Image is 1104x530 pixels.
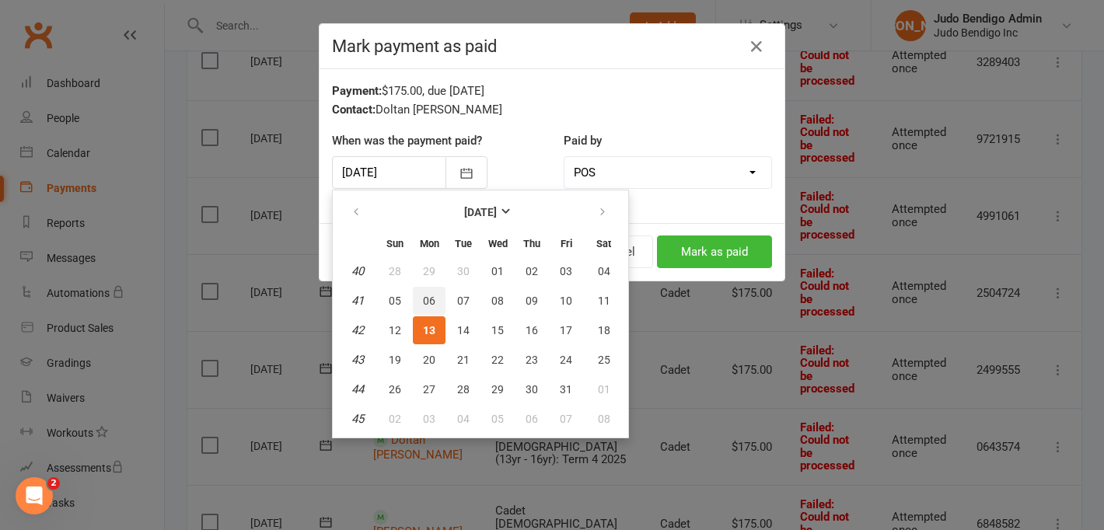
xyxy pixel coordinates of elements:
span: 06 [423,295,435,307]
button: 09 [515,287,548,315]
span: 14 [457,324,470,336]
button: 17 [550,316,582,344]
span: 07 [457,295,470,307]
button: 12 [379,316,411,344]
button: 23 [515,346,548,374]
em: 43 [351,353,364,367]
button: 11 [584,287,624,315]
span: 28 [389,265,401,277]
span: 23 [526,354,538,366]
button: 10 [550,287,582,315]
h4: Mark payment as paid [332,37,772,56]
span: 29 [491,383,504,396]
button: 31 [550,375,582,403]
small: Tuesday [455,238,472,249]
em: 44 [351,382,364,396]
small: Friday [561,238,572,249]
span: 08 [491,295,504,307]
span: 06 [526,413,538,425]
label: When was the payment paid? [332,131,482,150]
button: 03 [413,405,445,433]
button: 25 [584,346,624,374]
span: 12 [389,324,401,336]
span: 24 [560,354,572,366]
span: 09 [526,295,538,307]
button: 21 [447,346,480,374]
button: 03 [550,257,582,285]
em: 40 [351,264,364,278]
small: Thursday [523,238,540,249]
button: 26 [379,375,411,403]
span: 28 [457,383,470,396]
span: 01 [598,383,610,396]
button: 29 [413,257,445,285]
span: 04 [598,265,610,277]
span: 2 [47,477,60,490]
strong: Contact: [332,103,376,117]
span: 05 [389,295,401,307]
small: Monday [420,238,439,249]
button: 13 [413,316,445,344]
iframe: Intercom live chat [16,477,53,514]
button: 08 [481,287,514,315]
span: 10 [560,295,572,307]
span: 04 [457,413,470,425]
em: 42 [351,323,364,337]
span: 22 [491,354,504,366]
span: 20 [423,354,435,366]
button: 24 [550,346,582,374]
em: 41 [351,294,364,308]
button: 22 [481,346,514,374]
span: 17 [560,324,572,336]
button: 14 [447,316,480,344]
em: 45 [351,412,364,426]
span: 08 [598,413,610,425]
button: 05 [481,405,514,433]
button: 02 [379,405,411,433]
div: Doltan [PERSON_NAME] [332,100,772,119]
button: 30 [515,375,548,403]
span: 19 [389,354,401,366]
button: 30 [447,257,480,285]
strong: Payment: [332,84,382,98]
button: 07 [447,287,480,315]
button: 15 [481,316,514,344]
div: $175.00, due [DATE] [332,82,772,100]
span: 02 [526,265,538,277]
button: 08 [584,405,624,433]
label: Paid by [564,131,602,150]
button: 27 [413,375,445,403]
button: 06 [413,287,445,315]
span: 27 [423,383,435,396]
span: 31 [560,383,572,396]
button: 06 [515,405,548,433]
span: 02 [389,413,401,425]
span: 13 [423,324,435,336]
span: 18 [598,324,610,336]
button: 28 [379,257,411,285]
button: 28 [447,375,480,403]
button: 18 [584,316,624,344]
button: 04 [584,257,624,285]
span: 03 [560,265,572,277]
span: 15 [491,324,504,336]
span: 16 [526,324,538,336]
span: 03 [423,413,435,425]
span: 30 [457,265,470,277]
button: 02 [515,257,548,285]
strong: [DATE] [464,206,497,218]
small: Wednesday [488,238,508,249]
button: 20 [413,346,445,374]
button: 19 [379,346,411,374]
span: 11 [598,295,610,307]
button: 07 [550,405,582,433]
button: 01 [584,375,624,403]
button: 29 [481,375,514,403]
button: 05 [379,287,411,315]
small: Saturday [596,238,611,249]
button: 04 [447,405,480,433]
small: Sunday [386,238,404,249]
span: 05 [491,413,504,425]
button: 16 [515,316,548,344]
span: 07 [560,413,572,425]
